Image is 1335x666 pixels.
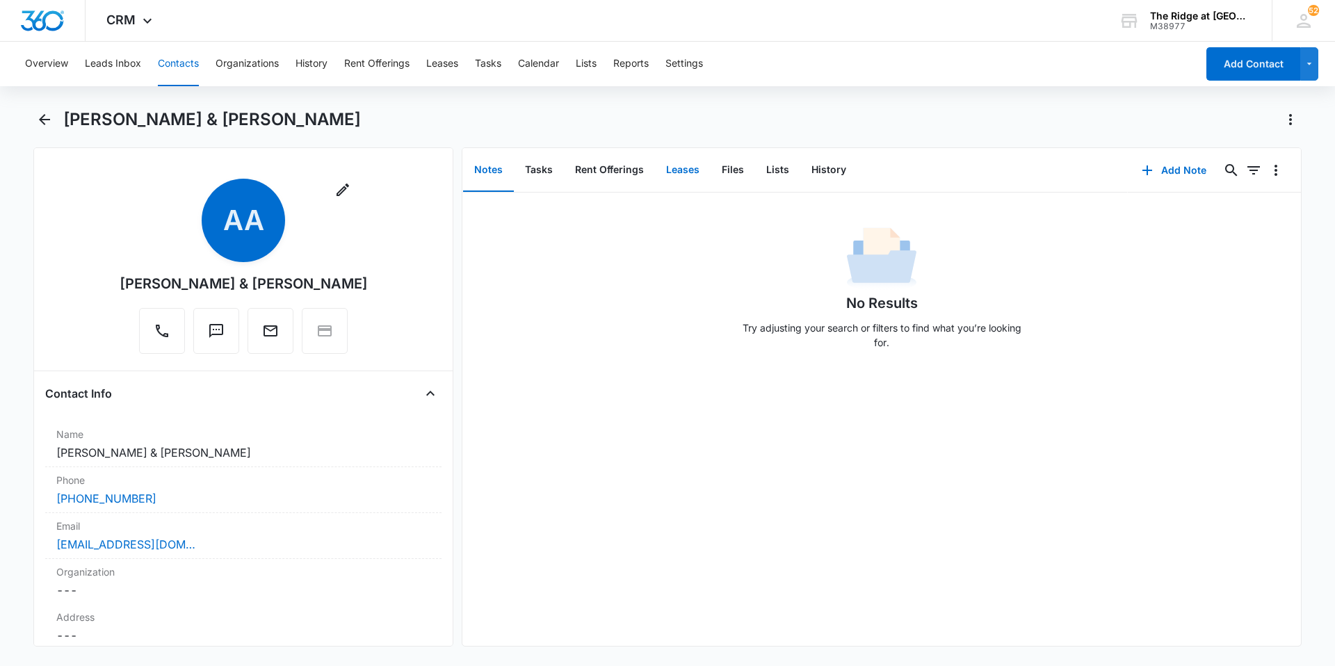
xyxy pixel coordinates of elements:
a: Call [139,330,185,341]
button: Reports [613,42,649,86]
h4: Contact Info [45,385,112,402]
label: Organization [56,565,430,579]
h1: No Results [846,293,918,314]
div: Name[PERSON_NAME] & [PERSON_NAME] [45,421,442,467]
button: Rent Offerings [344,42,410,86]
div: account name [1150,10,1252,22]
a: Email [248,330,293,341]
button: Calendar [518,42,559,86]
button: Organizations [216,42,279,86]
button: Filters [1243,159,1265,181]
button: Notes [463,149,514,192]
label: Name [56,427,430,441]
button: Overflow Menu [1265,159,1287,181]
button: Add Note [1128,154,1220,187]
button: Add Contact [1206,47,1300,81]
button: History [296,42,327,86]
button: Overview [25,42,68,86]
label: Address [56,610,430,624]
button: Leases [426,42,458,86]
button: Leads Inbox [85,42,141,86]
button: Contacts [158,42,199,86]
dd: --- [56,582,430,599]
button: Search... [1220,159,1243,181]
div: notifications count [1308,5,1319,16]
div: [PERSON_NAME] & [PERSON_NAME] [120,273,368,294]
dd: [PERSON_NAME] & [PERSON_NAME] [56,444,430,461]
div: Address--- [45,604,442,650]
button: Email [248,308,293,354]
a: [PHONE_NUMBER] [56,490,156,507]
p: Try adjusting your search or filters to find what you’re looking for. [736,320,1028,350]
button: Tasks [475,42,501,86]
label: Email [56,519,430,533]
span: AA [202,179,285,262]
dd: --- [56,627,430,644]
button: Actions [1279,108,1302,131]
button: Back [33,108,55,131]
span: 52 [1308,5,1319,16]
div: account id [1150,22,1252,31]
button: Settings [665,42,703,86]
button: Lists [755,149,800,192]
button: Call [139,308,185,354]
button: Tasks [514,149,564,192]
img: No Data [847,223,916,293]
button: Leases [655,149,711,192]
button: Close [419,382,442,405]
h1: [PERSON_NAME] & [PERSON_NAME] [63,109,361,130]
span: CRM [106,13,136,27]
a: Text [193,330,239,341]
div: Phone[PHONE_NUMBER] [45,467,442,513]
button: History [800,149,857,192]
a: [EMAIL_ADDRESS][DOMAIN_NAME] [56,536,195,553]
label: Phone [56,473,430,487]
button: Lists [576,42,597,86]
div: Email[EMAIL_ADDRESS][DOMAIN_NAME] [45,513,442,559]
button: Files [711,149,755,192]
div: Organization--- [45,559,442,604]
button: Rent Offerings [564,149,655,192]
button: Text [193,308,239,354]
